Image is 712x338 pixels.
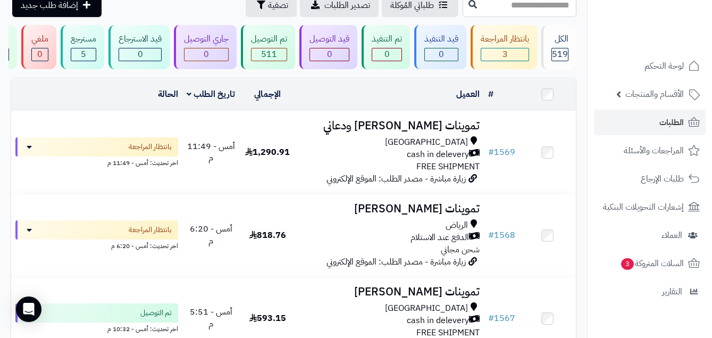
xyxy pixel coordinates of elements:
[412,25,468,69] a: قيد التنفيذ 0
[140,308,172,318] span: تم التوصيل
[327,48,332,61] span: 0
[539,25,579,69] a: الكل519
[300,203,480,215] h3: تموينات [PERSON_NAME]
[594,279,706,304] a: التقارير
[372,33,402,45] div: تم التنفيذ
[372,48,401,61] div: 0
[662,284,682,299] span: التقارير
[15,240,178,251] div: اخر تحديث: أمس - 6:20 م
[129,225,172,235] span: بانتظار المراجعة
[300,120,480,132] h3: تموينات [PERSON_NAME] ودعاني
[190,222,232,248] span: أمس - 6:20 م
[552,48,568,61] span: 519
[16,296,41,322] div: Open Intercom Messenger
[32,48,48,61] div: 0
[326,255,466,268] span: زيارة مباشرة - مصدر الطلب: الموقع الإلكتروني
[81,48,86,61] span: 5
[384,48,390,61] span: 0
[621,258,634,270] span: 3
[416,160,480,173] span: FREE SHIPMENT
[488,146,515,159] a: #1569
[456,88,480,101] a: العميل
[659,115,684,130] span: الطلبات
[190,306,232,331] span: أمس - 5:51 م
[407,149,469,161] span: cash in delevery
[424,33,458,45] div: قيد التنفيذ
[119,48,161,61] div: 0
[37,48,43,61] span: 0
[251,33,287,45] div: تم التوصيل
[446,219,468,232] span: الرياض
[481,48,529,61] div: 3
[594,251,706,276] a: السلات المتروكة3
[594,194,706,220] a: إشعارات التحويلات البنكية
[603,200,684,215] span: إشعارات التحويلات البنكية
[71,33,96,45] div: مسترجع
[644,59,684,73] span: لوحة التحكم
[488,312,515,325] a: #1567
[249,312,286,325] span: 593.15
[185,48,228,61] div: 0
[439,48,444,61] span: 0
[297,25,359,69] a: قيد التوصيل 0
[385,136,468,149] span: [GEOGRAPHIC_DATA]
[252,48,287,61] div: 511
[488,229,515,242] a: #1568
[119,33,162,45] div: قيد الاسترجاع
[310,48,349,61] div: 0
[31,33,48,45] div: ملغي
[129,142,172,152] span: بانتظار المراجعة
[640,29,702,51] img: logo-2.png
[661,228,682,243] span: العملاء
[625,87,684,102] span: الأقسام والمنتجات
[620,256,684,271] span: السلات المتروكة
[15,156,178,168] div: اخر تحديث: أمس - 11:49 م
[481,33,529,45] div: بانتظار المراجعة
[425,48,458,61] div: 0
[326,172,466,185] span: زيارة مباشرة - مصدر الطلب: الموقع الإلكتروني
[488,88,493,101] a: #
[488,146,494,159] span: #
[411,232,469,244] span: الدفع عند الاستلام
[187,140,235,165] span: أمس - 11:49 م
[138,48,143,61] span: 0
[594,166,706,192] a: طلبات الإرجاع
[158,88,178,101] a: الحالة
[15,323,178,334] div: اخر تحديث: أمس - 10:32 م
[594,138,706,163] a: المراجعات والأسئلة
[594,222,706,248] a: العملاء
[488,312,494,325] span: #
[641,171,684,186] span: طلبات الإرجاع
[488,229,494,242] span: #
[385,302,468,315] span: [GEOGRAPHIC_DATA]
[71,48,96,61] div: 5
[594,53,706,79] a: لوحة التحكم
[172,25,239,69] a: جاري التوصيل 0
[204,48,209,61] span: 0
[300,286,480,298] h3: تموينات [PERSON_NAME]
[359,25,412,69] a: تم التنفيذ 0
[261,48,277,61] span: 511
[407,315,469,327] span: cash in delevery
[502,48,508,61] span: 3
[624,143,684,158] span: المراجعات والأسئلة
[245,146,290,159] span: 1,290.91
[106,25,172,69] a: قيد الاسترجاع 0
[184,33,229,45] div: جاري التوصيل
[19,25,58,69] a: ملغي 0
[441,243,480,256] span: شحن مجاني
[254,88,281,101] a: الإجمالي
[551,33,568,45] div: الكل
[468,25,539,69] a: بانتظار المراجعة 3
[249,229,286,242] span: 818.76
[187,88,235,101] a: تاريخ الطلب
[239,25,297,69] a: تم التوصيل 511
[309,33,349,45] div: قيد التوصيل
[594,110,706,135] a: الطلبات
[58,25,106,69] a: مسترجع 5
